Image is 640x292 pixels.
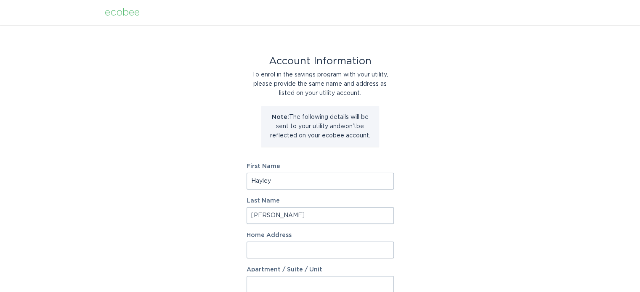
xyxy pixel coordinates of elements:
div: To enrol in the savings program with your utility, please provide the same name and address as li... [247,70,394,98]
div: ecobee [105,8,140,17]
p: The following details will be sent to your utility and won't be reflected on your ecobee account. [268,113,373,140]
div: Account Information [247,57,394,66]
strong: Note: [272,114,289,120]
label: Home Address [247,232,394,238]
label: First Name [247,163,394,169]
label: Apartment / Suite / Unit [247,267,394,273]
label: Last Name [247,198,394,204]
